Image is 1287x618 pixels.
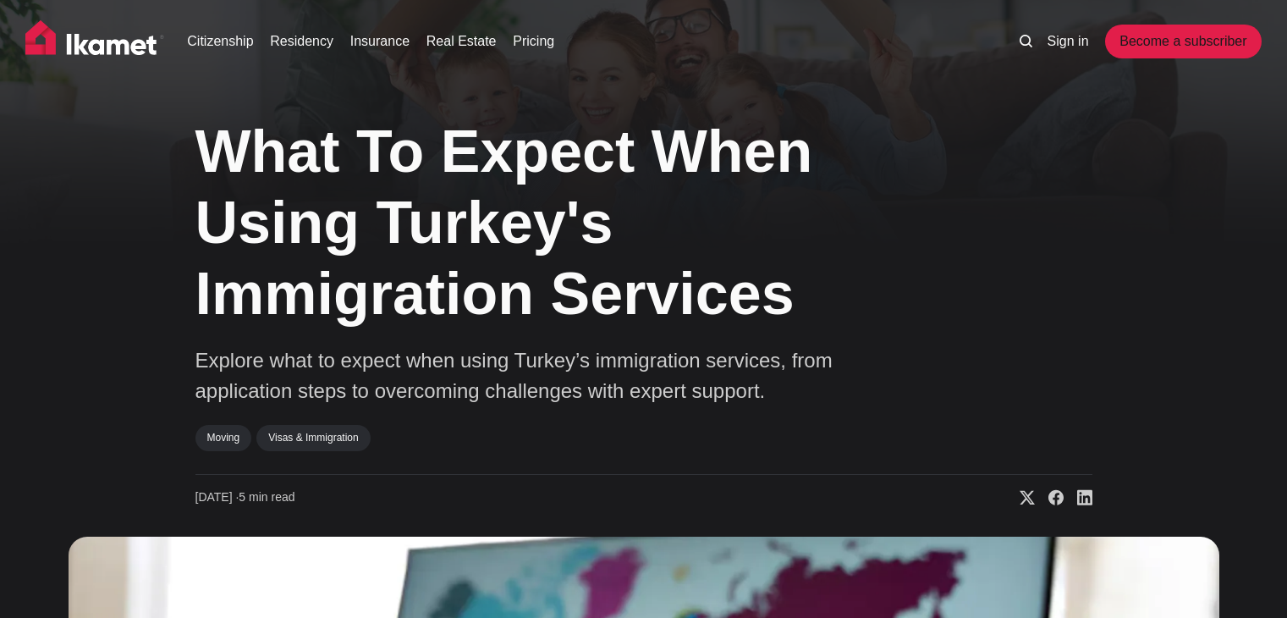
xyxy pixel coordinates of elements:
[187,31,253,52] a: Citizenship
[195,425,252,450] a: Moving
[1006,489,1035,506] a: Share on X
[1048,31,1089,52] a: Sign in
[270,31,333,52] a: Residency
[513,31,554,52] a: Pricing
[195,116,923,329] h1: What To Expect When Using Turkey's Immigration Services
[426,31,497,52] a: Real Estate
[195,489,295,506] time: 5 min read
[256,425,370,450] a: Visas & Immigration
[1035,489,1064,506] a: Share on Facebook
[195,345,872,406] p: Explore what to expect when using Turkey’s immigration services, from application steps to overco...
[25,20,164,63] img: Ikamet home
[1105,25,1261,58] a: Become a subscriber
[195,490,239,504] span: [DATE] ∙
[350,31,410,52] a: Insurance
[1064,489,1092,506] a: Share on Linkedin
